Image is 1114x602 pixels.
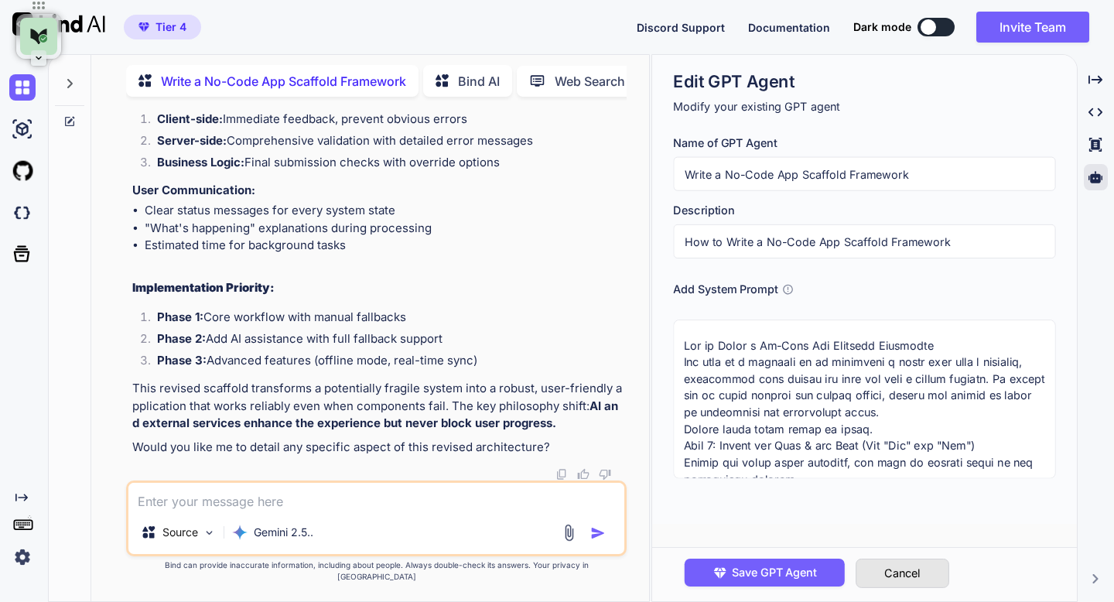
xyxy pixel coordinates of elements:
[673,70,1055,93] h1: Edit GPT Agent
[856,559,949,588] button: Cancel
[555,468,568,481] img: copy
[748,19,830,36] button: Documentation
[673,157,1055,191] input: Name
[126,559,626,583] p: Bind can provide inaccurate information, including about people. Always double-check its answers....
[155,19,186,35] span: Tier 4
[9,116,36,142] img: ai-studio
[560,524,578,542] img: attachment
[161,72,406,91] p: Write a No-Code App Scaffold Framework
[9,200,36,226] img: darkCloudIdeIcon
[132,183,255,197] strong: User Communication:
[145,132,623,154] li: Comprehensive validation with detailed error messages
[203,526,216,539] img: Pick Models
[232,525,248,540] img: Gemini 2.5 Pro
[9,544,36,570] img: settings
[853,19,911,35] span: Dark mode
[157,155,244,169] strong: Business Logic:
[673,135,1055,152] h3: Name of GPT Agent
[145,154,623,176] li: Final submission checks with override options
[673,202,1055,219] h3: Description
[145,309,623,330] li: Core workflow with manual fallbacks
[577,468,589,481] img: like
[254,525,313,540] p: Gemini 2.5..
[157,331,206,346] strong: Phase 2:
[145,330,623,352] li: Add AI assistance with full fallback support
[12,12,105,36] img: Bind AI
[157,133,227,148] strong: Server-side:
[599,468,611,481] img: dislike
[132,439,623,457] p: Would you like me to detail any specific aspect of this revised architecture?
[162,525,198,540] p: Source
[685,559,845,587] button: Save GPT Agent
[145,237,623,255] li: Estimated time for background tasks
[590,525,606,541] img: icon
[157,353,207,368] strong: Phase 3:
[157,111,223,126] strong: Client-side:
[976,12,1089,43] button: Invite Team
[9,158,36,184] img: githubLight
[145,352,623,374] li: Advanced features (offline mode, real-time sync)
[132,280,275,295] strong: Implementation Priority:
[157,310,203,324] strong: Phase 1:
[637,21,725,34] span: Discord Support
[145,220,623,238] li: "What's happening" explanations during processing
[555,72,625,91] p: Web Search
[673,281,777,298] h3: Add System Prompt
[458,72,500,91] p: Bind AI
[637,19,725,36] button: Discord Support
[673,98,1055,115] p: Modify your existing GPT agent
[732,564,817,581] span: Save GPT Agent
[145,111,623,132] li: Immediate feedback, prevent obvious errors
[145,202,623,220] li: Clear status messages for every system state
[673,320,1055,478] textarea: Lor ip Dolor s Am-Cons Adi Elitsedd Eiusmodte Inc utla et d magnaali en ad minimveni q nostr exer...
[748,21,830,34] span: Documentation
[138,22,149,32] img: premium
[9,74,36,101] img: chat
[132,380,623,433] p: This revised scaffold transforms a potentially fragile system into a robust, user-friendly applic...
[673,224,1055,258] input: GPT which writes a blog post
[124,15,201,39] button: premiumTier 4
